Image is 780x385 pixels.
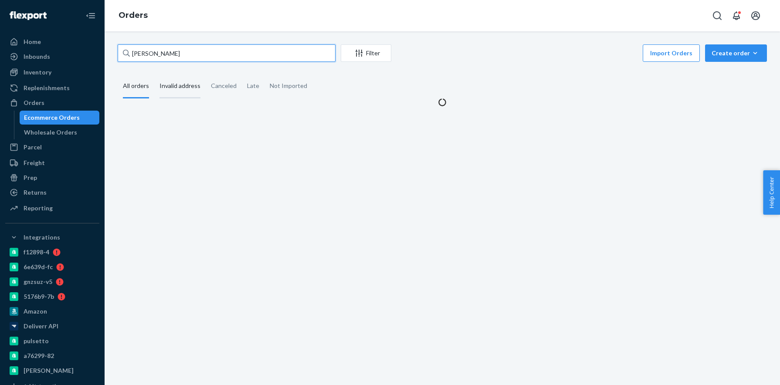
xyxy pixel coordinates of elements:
div: All orders [123,74,149,98]
button: Import Orders [643,44,700,62]
button: Open Search Box [709,7,726,24]
div: Inventory [24,68,51,77]
a: [PERSON_NAME] [5,364,99,378]
button: Open account menu [747,7,764,24]
div: Filter [341,49,391,57]
div: a76299-82 [24,351,54,360]
a: Inbounds [5,50,99,64]
div: 6e639d-fc [24,263,53,271]
button: Close Navigation [82,7,99,24]
a: pulsetto [5,334,99,348]
div: Inbounds [24,52,50,61]
div: 5176b9-7b [24,292,54,301]
button: Open notifications [728,7,745,24]
a: Prep [5,171,99,185]
a: Freight [5,156,99,170]
div: Returns [24,188,47,197]
a: 5176b9-7b [5,290,99,304]
a: Orders [119,10,148,20]
div: Reporting [24,204,53,213]
a: Amazon [5,304,99,318]
a: Parcel [5,140,99,154]
a: Reporting [5,201,99,215]
button: Filter [341,44,391,62]
div: pulsetto [24,337,49,345]
div: gnzsuz-v5 [24,277,52,286]
a: 6e639d-fc [5,260,99,274]
div: Create order [712,49,760,57]
div: Canceled [211,74,237,97]
div: f12898-4 [24,248,49,257]
a: Inventory [5,65,99,79]
div: Parcel [24,143,42,152]
button: Integrations [5,230,99,244]
input: Search orders [118,44,336,62]
ol: breadcrumbs [112,3,155,28]
button: Help Center [763,170,780,215]
a: Deliverr API [5,319,99,333]
div: Orders [24,98,44,107]
div: Not Imported [270,74,307,97]
div: [PERSON_NAME] [24,366,74,375]
a: Ecommerce Orders [20,111,100,125]
a: Replenishments [5,81,99,95]
a: gnzsuz-v5 [5,275,99,289]
button: Create order [705,44,767,62]
div: Invalid address [159,74,200,98]
div: Freight [24,159,45,167]
div: Wholesale Orders [24,128,77,137]
div: Integrations [24,233,60,242]
div: Amazon [24,307,47,316]
a: Wholesale Orders [20,125,100,139]
div: Late [247,74,259,97]
div: Prep [24,173,37,182]
div: Replenishments [24,84,70,92]
div: Deliverr API [24,322,58,331]
a: Home [5,35,99,49]
a: a76299-82 [5,349,99,363]
img: Flexport logo [10,11,47,20]
a: Orders [5,96,99,110]
div: Ecommerce Orders [24,113,80,122]
a: Returns [5,186,99,199]
a: f12898-4 [5,245,99,259]
div: Home [24,37,41,46]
